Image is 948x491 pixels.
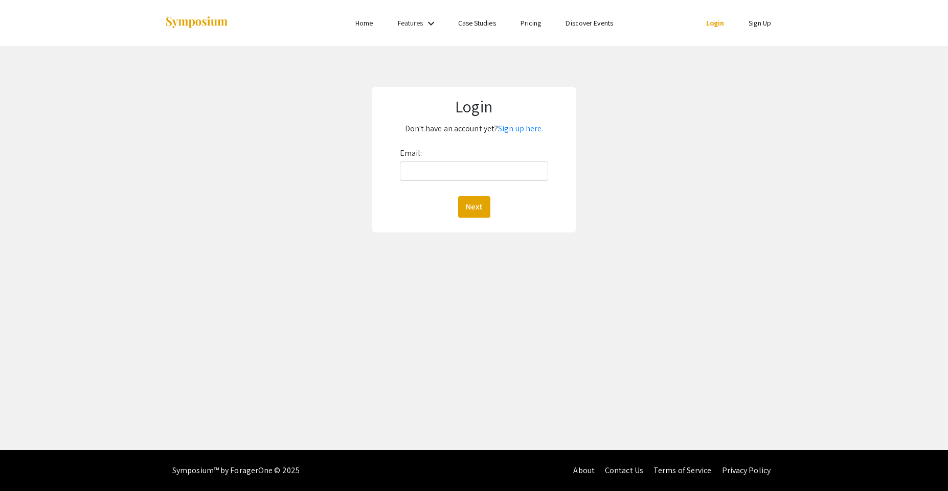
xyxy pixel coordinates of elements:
a: Features [398,18,423,28]
a: Privacy Policy [722,465,771,476]
label: Email: [400,145,422,161]
a: Pricing [521,18,541,28]
a: Sign Up [749,18,771,28]
a: About [573,465,595,476]
button: Next [458,196,490,218]
a: Terms of Service [653,465,712,476]
a: Contact Us [605,465,643,476]
a: Case Studies [458,18,496,28]
mat-icon: Expand Features list [425,17,437,30]
a: Sign up here. [498,123,543,134]
h1: Login [381,97,567,116]
div: Symposium™ by ForagerOne © 2025 [172,450,300,491]
p: Don't have an account yet? [381,121,567,137]
a: Login [706,18,725,28]
img: Symposium by ForagerOne [165,16,229,30]
a: Discover Events [566,18,613,28]
a: Home [355,18,373,28]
